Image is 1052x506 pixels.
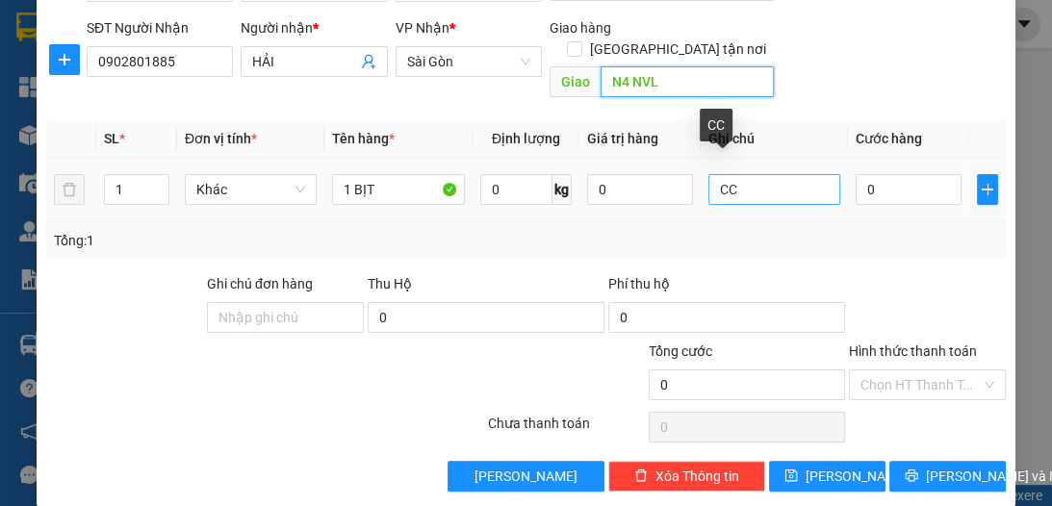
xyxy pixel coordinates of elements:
[806,466,909,487] span: [PERSON_NAME]
[448,461,604,492] button: [PERSON_NAME]
[396,20,449,36] span: VP Nhận
[784,468,798,484] span: save
[608,461,765,492] button: deleteXóa Thông tin
[50,52,79,67] span: plus
[552,174,572,205] span: kg
[361,54,376,69] span: user-add
[708,174,840,205] input: Ghi Chú
[700,109,732,141] div: CC
[649,343,712,359] span: Tổng cước
[49,44,80,75] button: plus
[550,20,611,36] span: Giao hàng
[634,468,648,484] span: delete
[889,461,1006,492] button: printer[PERSON_NAME] và In
[54,230,408,251] div: Tổng: 1
[978,182,997,197] span: plus
[87,17,233,38] div: SĐT Người Nhận
[587,131,658,146] span: Giá trị hàng
[550,66,601,97] span: Giao
[207,302,364,333] input: Ghi chú đơn hàng
[407,47,530,76] span: Sài Gòn
[486,413,647,446] div: Chưa thanh toán
[701,120,848,158] th: Ghi chú
[601,66,774,97] input: Dọc đường
[332,174,464,205] input: VD: Bàn, Ghế
[587,174,693,205] input: 0
[104,131,119,146] span: SL
[849,343,977,359] label: Hình thức thanh toán
[368,276,412,291] span: Thu Hộ
[475,466,577,487] span: [PERSON_NAME]
[856,131,922,146] span: Cước hàng
[608,273,845,302] div: Phí thu hộ
[582,38,774,60] span: [GEOGRAPHIC_DATA] tận nơi
[769,461,885,492] button: save[PERSON_NAME]
[977,174,998,205] button: plus
[241,17,387,38] div: Người nhận
[54,174,85,205] button: delete
[207,276,313,291] label: Ghi chú đơn hàng
[185,131,257,146] span: Đơn vị tính
[905,468,918,484] span: printer
[492,131,560,146] span: Định lượng
[196,175,305,204] span: Khác
[655,466,739,487] span: Xóa Thông tin
[332,131,395,146] span: Tên hàng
